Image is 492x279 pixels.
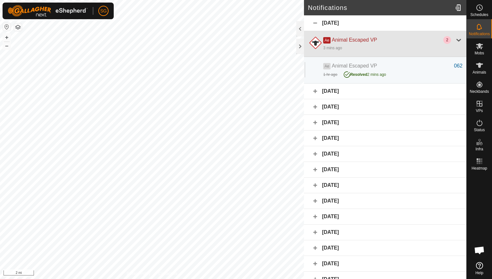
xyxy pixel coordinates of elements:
span: Status [474,128,485,132]
span: Animal Escaped VP [332,37,377,43]
span: Help [475,271,483,275]
div: 3 mins ago [323,45,342,51]
div: [DATE] [304,84,466,99]
h2: Notifications [308,4,453,12]
button: + [3,34,11,41]
div: [DATE] [304,240,466,256]
span: Animals [472,70,486,74]
span: VPs [476,109,483,113]
a: Help [467,259,492,277]
div: [DATE] [304,256,466,272]
span: Mobs [475,51,484,55]
div: [DATE] [304,162,466,178]
span: Ae [323,37,331,44]
span: Notifications [469,32,490,36]
button: Reset Map [3,23,11,31]
div: [DATE] [304,146,466,162]
span: Infra [475,147,483,151]
div: 1 hr ago [323,72,337,77]
div: [DATE] [304,209,466,225]
span: Heatmap [471,166,487,170]
div: [DATE] [304,99,466,115]
img: Gallagher Logo [8,5,88,17]
div: 2 mins ago [344,70,386,77]
div: 062 [454,62,463,70]
span: Ae [323,63,331,69]
button: – [3,42,11,50]
div: [DATE] [304,225,466,240]
span: Resolved [350,72,367,77]
div: Open chat [470,241,489,260]
span: Neckbands [470,90,489,93]
div: [DATE] [304,193,466,209]
div: [DATE] [304,115,466,131]
div: [DATE] [304,178,466,193]
div: [DATE] [304,15,466,31]
span: SG [100,8,107,14]
span: Animal Escaped VP [332,63,377,68]
button: Map Layers [14,23,22,31]
span: Schedules [470,13,488,17]
div: [DATE] [304,131,466,146]
a: Privacy Policy [127,271,151,276]
a: Contact Us [158,271,177,276]
div: 2 [443,36,451,44]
